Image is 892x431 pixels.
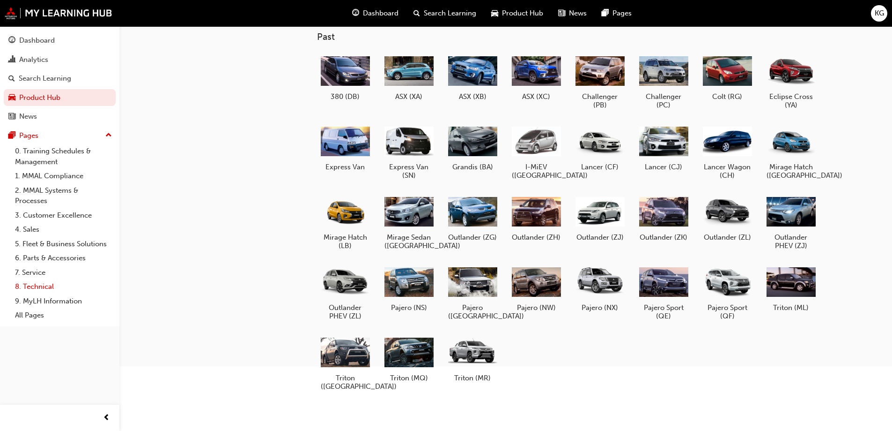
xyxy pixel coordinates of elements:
[871,5,887,22] button: KG
[384,233,434,250] h5: Mirage Sedan ([GEOGRAPHIC_DATA])
[317,332,373,394] a: Triton ([GEOGRAPHIC_DATA])
[11,208,116,223] a: 3. Customer Excellence
[11,144,116,169] a: 0. Training Schedules & Management
[11,222,116,237] a: 4. Sales
[444,332,501,386] a: Triton (MR)
[317,191,373,254] a: Mirage Hatch (LB)
[602,8,609,19] span: pages-icon
[317,50,373,105] a: 380 (DB)
[384,303,434,312] h5: Pajero (NS)
[699,121,755,183] a: Lancer Wagon (CH)
[444,121,501,175] a: Grandis (BA)
[321,374,370,391] h5: Triton ([GEOGRAPHIC_DATA])
[105,129,112,142] span: up-icon
[384,92,434,101] h5: ASX (XA)
[321,233,370,250] h5: Mirage Hatch (LB)
[8,37,15,45] span: guage-icon
[321,303,370,320] h5: Outlander PHEV (ZL)
[19,35,55,46] div: Dashboard
[413,8,420,19] span: search-icon
[406,4,484,23] a: search-iconSearch Learning
[4,51,116,68] a: Analytics
[321,92,370,101] h5: 380 (DB)
[352,8,359,19] span: guage-icon
[703,92,752,101] h5: Colt (RG)
[699,191,755,245] a: Outlander (ZL)
[767,233,816,250] h5: Outlander PHEV (ZJ)
[763,50,819,113] a: Eclipse Cross (YA)
[381,261,437,316] a: Pajero (NS)
[4,89,116,106] a: Product Hub
[19,130,38,141] div: Pages
[384,374,434,382] h5: Triton (MQ)
[635,121,692,175] a: Lancer (CJ)
[11,251,116,265] a: 6. Parts & Accessories
[699,50,755,105] a: Colt (RG)
[11,308,116,323] a: All Pages
[572,191,628,245] a: Outlander (ZJ)
[4,30,116,127] button: DashboardAnalyticsSearch LearningProduct HubNews
[512,92,561,101] h5: ASX (XC)
[444,261,501,324] a: Pajero ([GEOGRAPHIC_DATA])
[8,94,15,102] span: car-icon
[512,303,561,312] h5: Pajero (NW)
[635,191,692,245] a: Outlander (ZK)
[4,127,116,144] button: Pages
[575,163,625,171] h5: Lancer (CF)
[448,374,497,382] h5: Triton (MR)
[502,8,543,19] span: Product Hub
[448,163,497,171] h5: Grandis (BA)
[8,56,15,64] span: chart-icon
[508,121,564,183] a: I-MiEV ([GEOGRAPHIC_DATA])
[19,73,71,84] div: Search Learning
[19,54,48,65] div: Analytics
[612,8,632,19] span: Pages
[381,332,437,386] a: Triton (MQ)
[11,294,116,309] a: 9. MyLH Information
[491,8,498,19] span: car-icon
[635,261,692,324] a: Pajero Sport (QE)
[699,261,755,324] a: Pajero Sport (QF)
[508,261,564,316] a: Pajero (NW)
[763,121,819,183] a: Mirage Hatch ([GEOGRAPHIC_DATA])
[424,8,476,19] span: Search Learning
[551,4,594,23] a: news-iconNews
[763,261,819,316] a: Triton (ML)
[5,7,112,19] img: mmal
[381,121,437,183] a: Express Van (SN)
[4,108,116,125] a: News
[508,50,564,105] a: ASX (XC)
[594,4,639,23] a: pages-iconPages
[575,233,625,242] h5: Outlander (ZJ)
[321,163,370,171] h5: Express Van
[703,303,752,320] h5: Pajero Sport (QF)
[8,113,15,121] span: news-icon
[875,8,884,19] span: KG
[11,237,116,251] a: 5. Fleet & Business Solutions
[444,50,501,105] a: ASX (XB)
[381,191,437,254] a: Mirage Sedan ([GEOGRAPHIC_DATA])
[8,75,15,83] span: search-icon
[569,8,587,19] span: News
[19,111,37,122] div: News
[572,261,628,316] a: Pajero (NX)
[11,169,116,183] a: 1. MMAL Compliance
[444,191,501,245] a: Outlander (ZG)
[639,163,688,171] h5: Lancer (CJ)
[703,163,752,180] h5: Lancer Wagon (CH)
[639,233,688,242] h5: Outlander (ZK)
[363,8,398,19] span: Dashboard
[4,70,116,87] a: Search Learning
[11,183,116,208] a: 2. MMAL Systems & Processes
[767,163,816,180] h5: Mirage Hatch ([GEOGRAPHIC_DATA])
[345,4,406,23] a: guage-iconDashboard
[512,163,561,180] h5: I-MiEV ([GEOGRAPHIC_DATA])
[8,132,15,140] span: pages-icon
[317,261,373,324] a: Outlander PHEV (ZL)
[639,92,688,109] h5: Challenger (PC)
[448,303,497,320] h5: Pajero ([GEOGRAPHIC_DATA])
[572,121,628,175] a: Lancer (CF)
[572,50,628,113] a: Challenger (PB)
